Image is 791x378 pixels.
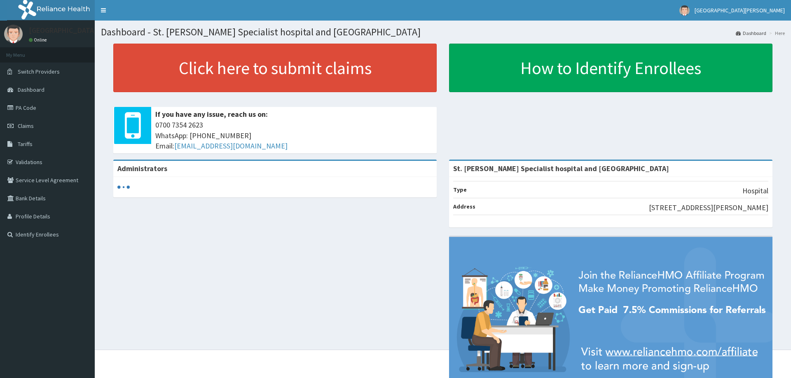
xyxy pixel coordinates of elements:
a: Dashboard [736,30,766,37]
p: [STREET_ADDRESS][PERSON_NAME] [649,202,768,213]
p: [GEOGRAPHIC_DATA][PERSON_NAME] [29,27,151,34]
b: If you have any issue, reach us on: [155,109,268,119]
strong: St. [PERSON_NAME] Specialist hospital and [GEOGRAPHIC_DATA] [453,164,669,173]
a: How to Identify Enrollees [449,44,772,92]
span: Tariffs [18,140,33,148]
h1: Dashboard - St. [PERSON_NAME] Specialist hospital and [GEOGRAPHIC_DATA] [101,27,785,37]
li: Here [767,30,785,37]
p: Hospital [742,186,768,196]
b: Type [453,186,467,193]
b: Administrators [117,164,167,173]
svg: audio-loading [117,181,130,193]
a: Click here to submit claims [113,44,437,92]
span: Switch Providers [18,68,60,75]
a: [EMAIL_ADDRESS][DOMAIN_NAME] [174,141,288,151]
b: Address [453,203,475,210]
span: [GEOGRAPHIC_DATA][PERSON_NAME] [695,7,785,14]
img: User Image [679,5,690,16]
span: Dashboard [18,86,44,93]
span: Claims [18,122,34,130]
span: 0700 7354 2623 WhatsApp: [PHONE_NUMBER] Email: [155,120,433,151]
img: User Image [4,25,23,43]
a: Online [29,37,49,43]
